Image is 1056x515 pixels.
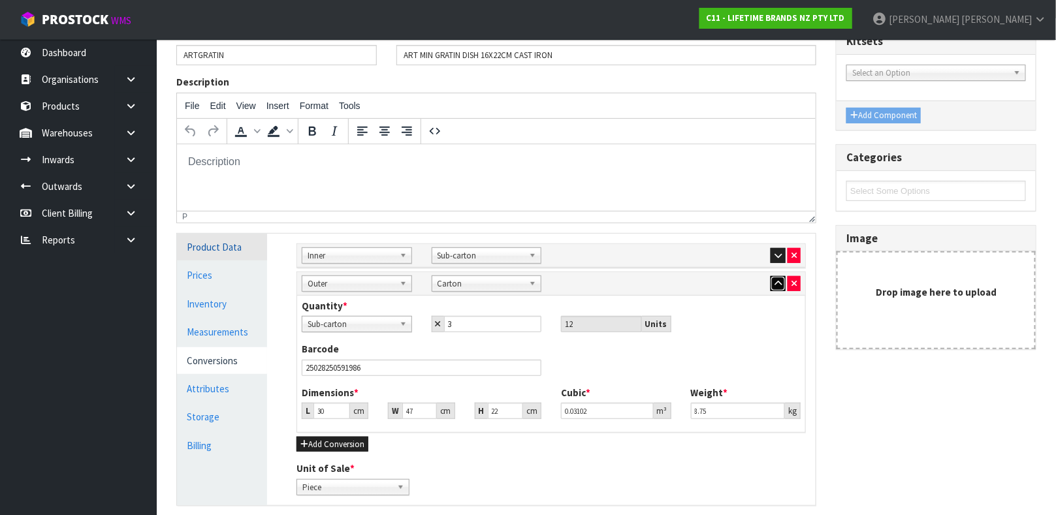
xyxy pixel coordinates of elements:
h3: Kitsets [846,35,1026,48]
span: [PERSON_NAME] [889,13,959,25]
strong: W [392,405,399,416]
label: Weight [691,386,728,399]
input: Length [313,403,350,419]
label: Dimensions [302,386,359,399]
span: Select an Option [852,65,1008,81]
strong: Units [645,319,667,330]
strong: L [306,405,310,416]
span: View [236,101,256,111]
div: Background color [263,120,295,142]
div: cm [437,403,455,419]
button: Undo [180,120,202,142]
span: ProStock [42,11,108,28]
button: Italic [323,120,345,142]
span: Insert [266,101,289,111]
label: Description [176,75,229,89]
iframe: Rich Text Area. Press ALT-0 for help. [177,144,816,211]
button: Source code [424,120,446,142]
a: Conversions [177,347,267,374]
div: cm [523,403,541,419]
a: Product Data [177,234,267,260]
small: WMS [111,14,131,27]
input: Reference Code [176,45,377,65]
input: Unit Qty [561,316,642,332]
input: Barcode [302,360,541,376]
button: Align center [374,120,396,142]
input: Cubic [561,403,654,419]
a: Prices [177,262,267,289]
div: kg [785,403,801,419]
a: Inventory [177,290,267,317]
button: Align right [396,120,418,142]
div: cm [350,403,368,419]
input: Height [488,403,523,419]
strong: H [479,405,485,416]
button: Add Component [846,108,921,123]
div: Resize [805,211,816,223]
button: Add Conversion [296,437,368,452]
a: Measurements [177,319,267,345]
button: Bold [301,120,323,142]
label: Cubic [561,386,590,399]
span: Format [300,101,328,111]
input: Name [396,45,817,65]
a: C11 - LIFETIME BRANDS NZ PTY LTD [699,8,852,29]
label: Unit of Sale [296,461,355,475]
strong: C11 - LIFETIME BRANDS NZ PTY LTD [707,12,845,23]
label: Quantity [302,299,347,313]
strong: Drop image here to upload [876,286,997,298]
a: Billing [177,432,267,459]
div: p [182,212,187,221]
span: Sub-carton [308,317,394,332]
label: Barcode [302,342,339,356]
button: Align left [351,120,374,142]
span: Piece [302,480,392,495]
h3: Categories [846,151,1026,164]
input: Weight [691,403,786,419]
span: Outer [308,276,394,292]
span: [PERSON_NAME] [961,13,1032,25]
span: Tools [339,101,360,111]
div: Text color [230,120,263,142]
input: Width [402,403,436,419]
button: Redo [202,120,224,142]
span: Sub-carton [438,248,524,264]
img: cube-alt.png [20,11,36,27]
span: File [185,101,200,111]
span: Edit [210,101,226,111]
input: Child Qty [444,316,542,332]
h3: Image [846,232,1026,245]
span: Carton [438,276,524,292]
a: Storage [177,403,267,430]
a: Attributes [177,375,267,402]
span: Inner [308,248,394,264]
div: m³ [654,403,671,419]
